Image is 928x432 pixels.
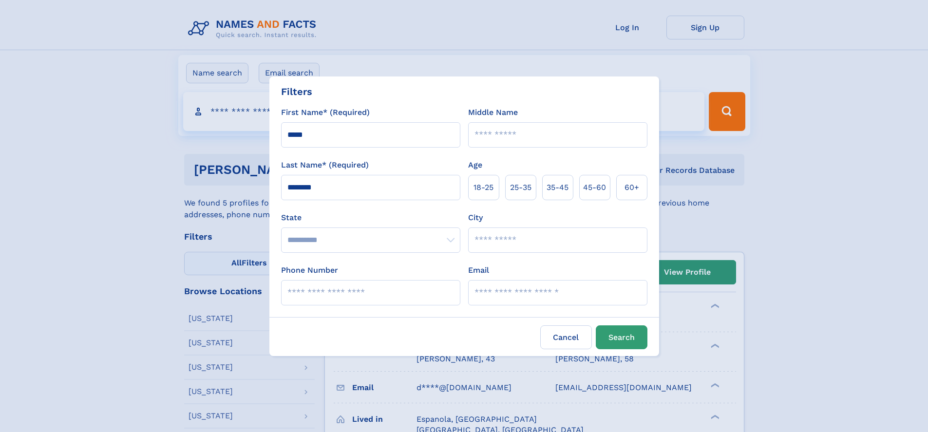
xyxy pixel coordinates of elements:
label: Middle Name [468,107,518,118]
label: Cancel [540,325,592,349]
span: 25‑35 [510,182,531,193]
label: Phone Number [281,264,338,276]
button: Search [596,325,647,349]
span: 35‑45 [547,182,568,193]
span: 18‑25 [473,182,493,193]
span: 60+ [625,182,639,193]
label: Email [468,264,489,276]
label: First Name* (Required) [281,107,370,118]
label: Age [468,159,482,171]
div: Filters [281,84,312,99]
label: State [281,212,460,224]
label: City [468,212,483,224]
span: 45‑60 [583,182,606,193]
label: Last Name* (Required) [281,159,369,171]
